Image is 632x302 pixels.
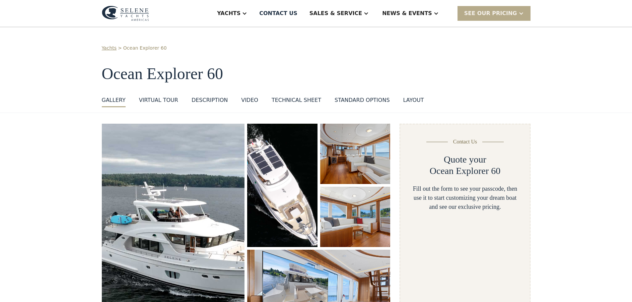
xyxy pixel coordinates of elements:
[335,96,390,104] div: standard options
[320,124,391,184] a: open lightbox
[403,96,424,104] div: layout
[444,154,486,165] h2: Quote your
[102,96,126,104] div: GALLERY
[118,45,122,52] div: >
[217,9,240,17] div: Yachts
[403,96,424,107] a: layout
[123,45,167,52] a: Ocean Explorer 60
[464,9,517,17] div: SEE Our Pricing
[102,96,126,107] a: GALLERY
[320,187,391,247] a: open lightbox
[335,96,390,107] a: standard options
[411,184,519,212] div: Fill out the form to see your passcode, then use it to start customizing your dream boat and see ...
[453,138,477,146] div: Contact Us
[309,9,362,17] div: Sales & Service
[272,96,321,107] a: Technical sheet
[382,9,432,17] div: News & EVENTS
[458,6,531,20] div: SEE Our Pricing
[241,96,258,107] a: VIDEO
[430,165,500,177] h2: Ocean Explorer 60
[139,96,178,107] a: VIRTUAL TOUR
[102,45,117,52] a: Yachts
[192,96,228,107] a: DESCRIPTION
[272,96,321,104] div: Technical sheet
[241,96,258,104] div: VIDEO
[259,9,297,17] div: Contact US
[139,96,178,104] div: VIRTUAL TOUR
[102,65,531,83] h1: Ocean Explorer 60
[102,6,149,21] img: logo
[247,124,317,247] a: open lightbox
[192,96,228,104] div: DESCRIPTION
